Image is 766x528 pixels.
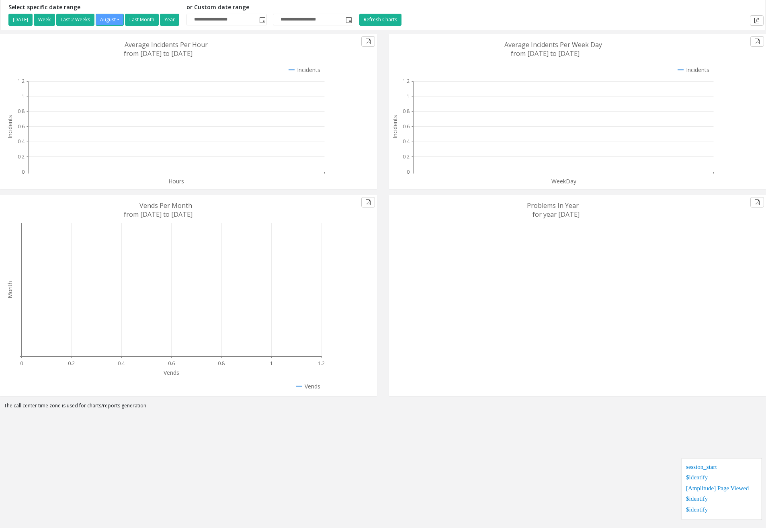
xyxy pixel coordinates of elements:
[361,197,375,208] button: Export to pdf
[407,168,410,175] text: 0
[124,49,193,58] text: from [DATE] to [DATE]
[551,177,577,185] text: WeekDay
[750,36,764,47] button: Export to pdf
[34,14,55,26] button: Week
[361,36,375,47] button: Export to pdf
[118,360,125,367] text: 0.4
[403,78,410,84] text: 1.2
[22,168,25,175] text: 0
[8,4,180,11] h5: Select specific date range
[6,281,14,298] text: Month
[527,201,579,210] text: Problems In Year
[686,494,758,505] div: $identify
[511,49,580,58] text: from [DATE] to [DATE]
[18,153,25,160] text: 0.2
[56,14,94,26] button: Last 2 Weeks
[18,123,25,130] text: 0.6
[96,14,124,26] button: August
[344,14,353,25] span: Toggle popup
[18,108,25,115] text: 0.8
[125,40,208,49] text: Average Incidents Per Hour
[686,462,758,473] div: session_start
[686,484,758,495] div: [Amplitude] Page Viewed
[504,40,602,49] text: Average Incidents Per Week Day
[139,201,192,210] text: Vends Per Month
[750,15,764,26] button: Export to pdf
[160,14,179,26] button: Year
[124,210,193,219] text: from [DATE] to [DATE]
[403,123,410,130] text: 0.6
[407,93,410,100] text: 1
[359,14,401,26] button: Refresh Charts
[391,115,399,138] text: Incidents
[318,360,325,367] text: 1.2
[186,4,353,11] h5: or Custom date range
[8,14,33,26] button: [DATE]
[6,115,14,138] text: Incidents
[125,14,159,26] button: Last Month
[20,360,23,367] text: 0
[22,93,25,100] text: 1
[686,473,758,484] div: $identify
[18,78,25,84] text: 1.2
[750,197,764,208] button: Export to pdf
[403,138,410,145] text: 0.4
[403,153,410,160] text: 0.2
[258,14,266,25] span: Toggle popup
[686,505,758,516] div: $identify
[68,360,75,367] text: 0.2
[270,360,273,367] text: 1
[168,360,175,367] text: 0.6
[164,369,179,376] text: Vends
[218,360,225,367] text: 0.8
[168,177,184,185] text: Hours
[18,138,25,145] text: 0.4
[533,210,580,219] text: for year [DATE]
[403,108,410,115] text: 0.8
